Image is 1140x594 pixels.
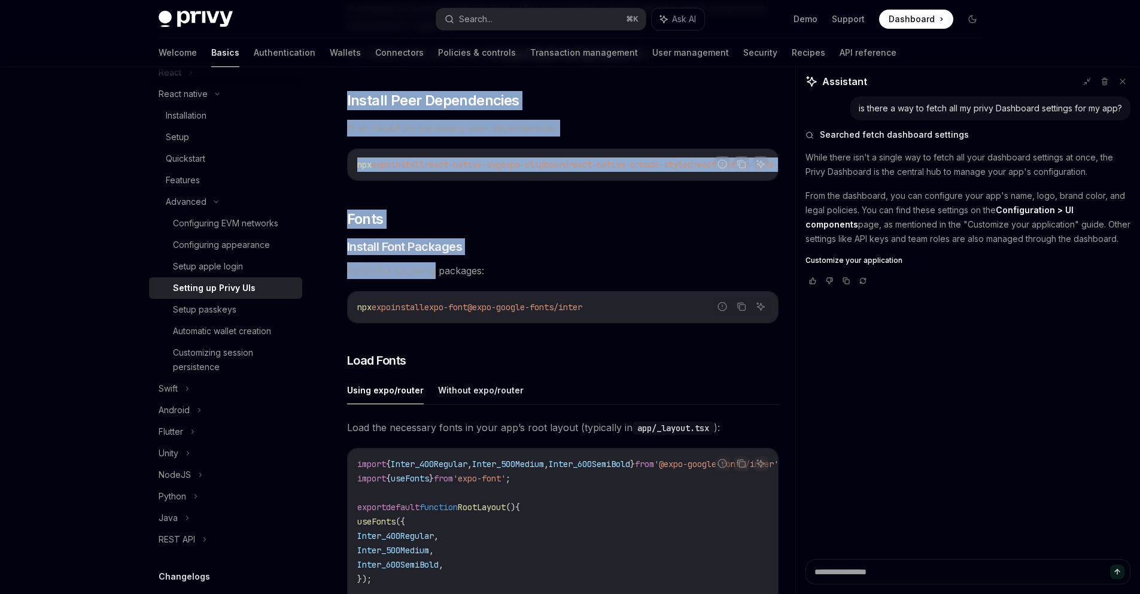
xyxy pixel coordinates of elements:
button: Using expo/router [347,376,424,404]
a: Welcome [159,38,197,67]
a: Support [832,13,865,25]
a: Customize your application [805,256,1130,265]
button: Report incorrect code [715,156,730,172]
div: REST API [159,532,195,547]
span: expo-font [424,302,467,313]
button: Searched fetch dashboard settings [805,129,1130,141]
a: Customizing session persistence [149,342,302,378]
a: Recipes [792,38,825,67]
code: app/_layout.tsx [633,422,714,435]
p: While there isn't a single way to fetch all your dashboard settings at once, the Privy Dashboard ... [805,150,1130,179]
span: { [386,459,391,469]
span: Dashboard [889,13,935,25]
span: default [386,502,419,513]
div: Setting up Privy UIs [173,281,256,295]
span: export [357,502,386,513]
a: Setting up Privy UIs [149,277,302,299]
h5: Changelogs [159,569,210,584]
span: Inter_400Regular [357,531,434,541]
span: install [391,159,424,170]
button: Search...⌘K [436,8,646,30]
span: RootLayout [458,502,506,513]
span: 'expo-font' [453,473,506,484]
span: npx [357,159,372,170]
button: Copy the contents from the code block [734,456,749,471]
span: @expo-google-fonts/inter [467,302,582,313]
span: , [439,559,443,570]
span: , [467,459,472,469]
span: react-native-svg [424,159,501,170]
a: Installation [149,105,302,126]
div: Python [159,489,186,504]
span: expo [372,159,391,170]
div: Android [159,403,190,417]
div: Swift [159,381,178,396]
a: Features [149,169,302,191]
div: Unity [159,446,178,460]
button: Toggle dark mode [963,10,982,29]
a: Configuring EVM networks [149,213,302,234]
a: Transaction management [530,38,638,67]
span: { [515,502,520,513]
span: Inter_600SemiBold [549,459,630,469]
div: Automatic wallet creation [173,324,271,338]
a: Setup passkeys [149,299,302,320]
span: Inter_500Medium [472,459,544,469]
span: Install Peer Dependencies [347,91,519,110]
span: () [506,502,515,513]
a: Quickstart [149,148,302,169]
span: Inter_400Regular [391,459,467,469]
a: Wallets [330,38,361,67]
div: Features [166,173,200,187]
img: dark logo [159,11,233,28]
a: Setup apple login [149,256,302,277]
div: Quickstart [166,151,205,166]
div: Customizing session persistence [173,346,295,374]
span: ⌘ K [626,14,639,24]
a: Policies & controls [438,38,516,67]
div: NodeJS [159,468,191,482]
span: ; [506,473,510,484]
span: Install the following packages: [347,262,779,279]
span: react-native-safe-area-context [692,159,836,170]
div: Installation [166,108,206,123]
a: User management [652,38,729,67]
span: Load Fonts [347,352,406,369]
button: Ask AI [753,456,768,471]
span: First, install the necessary peer dependencies: [347,120,779,137]
span: useFonts [391,473,429,484]
div: Configuring EVM networks [173,216,278,231]
a: Demo [794,13,817,25]
span: Inter_600SemiBold [357,559,439,570]
span: import [357,459,386,469]
span: } [429,473,434,484]
div: Search... [459,12,493,26]
div: Setup apple login [173,259,243,274]
a: Security [743,38,777,67]
button: Without expo/router [438,376,524,404]
a: Dashboard [879,10,953,29]
a: API reference [840,38,896,67]
span: from [635,459,654,469]
span: Load the necessary fonts in your app’s root layout (typically in ): [347,419,779,436]
div: Setup passkeys [173,302,236,317]
span: Fonts [347,210,384,229]
strong: Configuration > UI components [805,205,1074,229]
span: { [386,473,391,484]
span: Install Font Packages [347,238,463,255]
span: Customize your application [805,256,902,265]
span: Inter_500Medium [357,545,429,556]
span: expo [372,302,391,313]
span: expo-clipboard [501,159,568,170]
a: Setup [149,126,302,148]
a: Automatic wallet creation [149,320,302,342]
a: Connectors [375,38,424,67]
span: , [429,545,434,556]
button: Copy the contents from the code block [734,299,749,314]
a: Configuring appearance [149,234,302,256]
div: Advanced [166,195,206,209]
span: import [357,473,386,484]
button: Ask AI [753,299,768,314]
span: install [391,302,424,313]
div: Flutter [159,425,183,439]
